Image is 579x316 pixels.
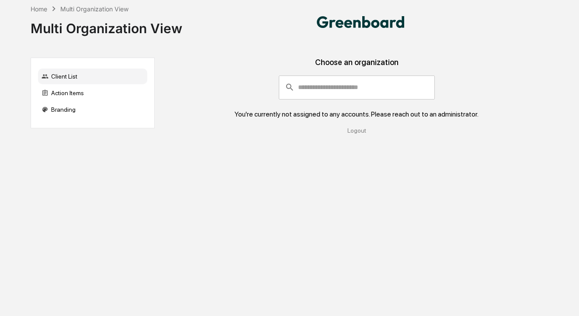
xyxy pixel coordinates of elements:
div: Home [31,5,47,13]
div: Client List [38,69,147,84]
div: Multi Organization View [60,5,128,13]
div: You're currently not assigned to any accounts. Please reach out to an administrator. [235,110,478,118]
div: Action Items [38,85,147,101]
div: Branding [38,102,147,117]
div: consultant-dashboard__filter-organizations-search-bar [279,76,435,99]
img: Coral Capital [317,16,404,28]
div: Multi Organization View [31,14,182,36]
div: Choose an organization [162,58,552,76]
div: Logout [162,127,552,134]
